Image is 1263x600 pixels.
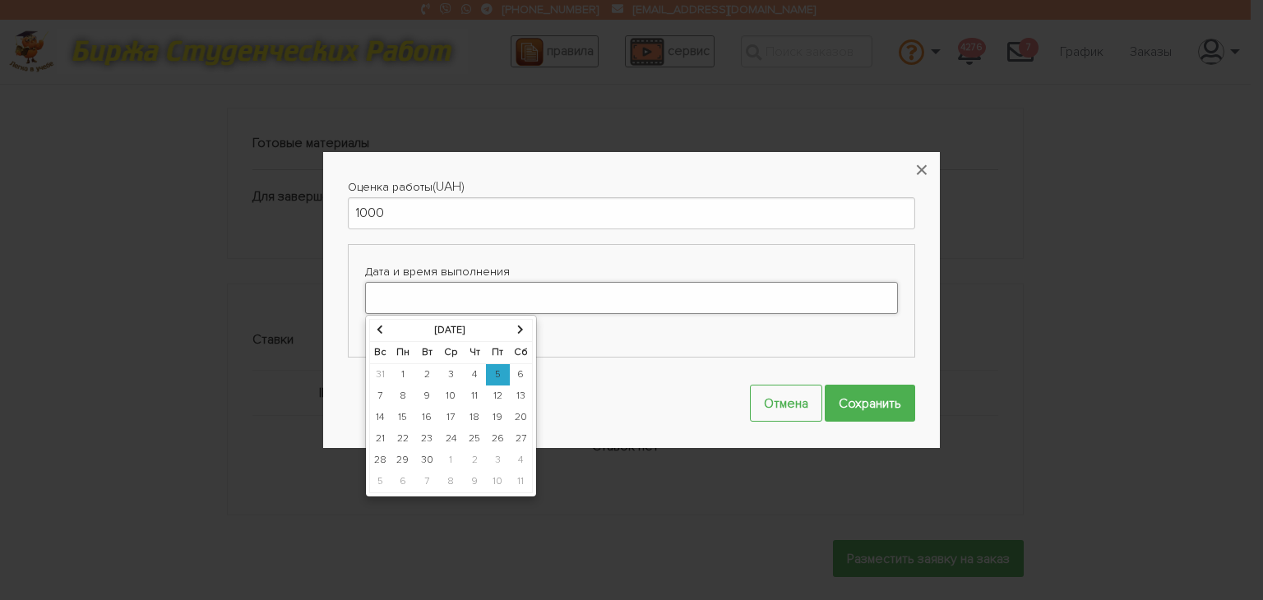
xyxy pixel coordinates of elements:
[486,407,510,428] td: 19
[510,407,533,428] td: 20
[463,407,486,428] td: 18
[415,342,439,364] th: Вт
[438,342,463,364] th: Ср
[369,428,391,450] td: 21
[825,385,915,422] input: Сохранить
[463,450,486,471] td: 2
[510,450,533,471] td: 4
[415,450,439,471] td: 30
[438,385,463,407] td: 10
[750,385,822,422] button: Отмена
[415,364,439,386] td: 2
[463,364,486,386] td: 4
[391,342,415,364] th: Пн
[415,385,439,407] td: 9
[486,450,510,471] td: 3
[415,407,439,428] td: 16
[486,342,510,364] th: Пт
[391,471,415,493] td: 6
[438,364,463,386] td: 3
[391,428,415,450] td: 22
[463,342,486,364] th: Чт
[369,471,391,493] td: 5
[391,385,415,407] td: 8
[510,428,533,450] td: 27
[463,385,486,407] td: 11
[463,471,486,493] td: 9
[391,320,510,342] th: [DATE]
[463,428,486,450] td: 25
[510,364,533,386] td: 6
[438,428,463,450] td: 24
[391,364,415,386] td: 1
[510,471,533,493] td: 11
[415,428,439,450] td: 23
[348,177,433,197] label: Оценка работы
[438,471,463,493] td: 8
[369,342,391,364] th: Вс
[438,407,463,428] td: 17
[369,407,391,428] td: 14
[438,450,463,471] td: 1
[365,261,898,282] label: Дата и время выполнения
[391,407,415,428] td: 15
[486,428,510,450] td: 26
[369,385,391,407] td: 7
[486,471,510,493] td: 10
[369,364,391,386] td: 31
[486,385,510,407] td: 12
[486,364,510,386] td: 5
[415,471,439,493] td: 7
[391,450,415,471] td: 29
[510,342,533,364] th: Сб
[904,152,940,188] button: ×
[433,178,465,195] span: (UAH)
[510,385,533,407] td: 13
[369,450,391,471] td: 28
